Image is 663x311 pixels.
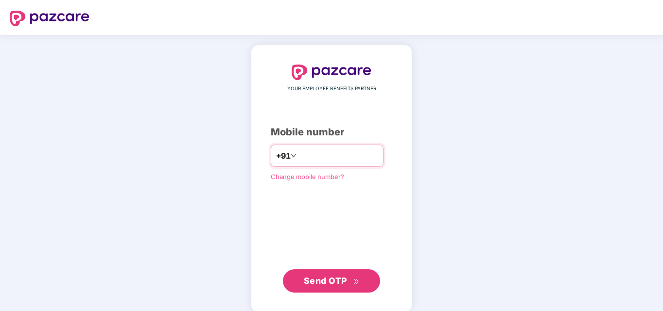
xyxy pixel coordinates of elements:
[292,65,371,80] img: logo
[287,85,376,93] span: YOUR EMPLOYEE BENEFITS PARTNER
[10,11,89,26] img: logo
[271,173,344,180] a: Change mobile number?
[304,276,347,286] span: Send OTP
[276,150,291,162] span: +91
[353,278,360,285] span: double-right
[291,153,297,159] span: down
[271,125,392,140] div: Mobile number
[283,269,380,293] button: Send OTPdouble-right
